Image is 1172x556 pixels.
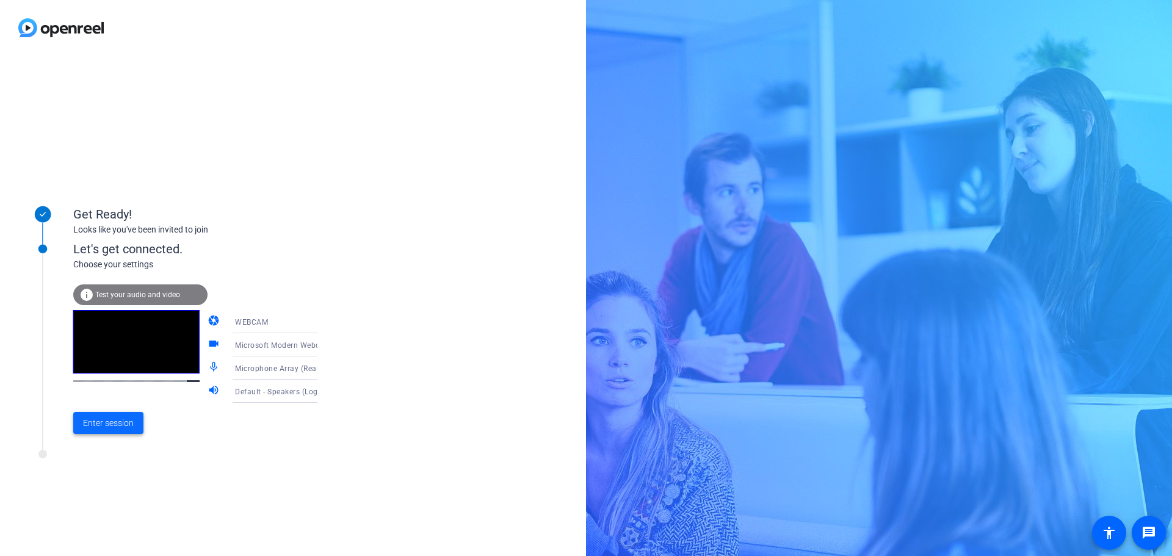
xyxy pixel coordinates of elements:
div: Looks like you've been invited to join [73,223,317,236]
div: Choose your settings [73,258,342,271]
mat-icon: info [79,287,94,302]
div: Let's get connected. [73,240,342,258]
span: Enter session [83,417,134,430]
mat-icon: videocam [208,338,222,352]
mat-icon: volume_up [208,384,222,399]
span: WEBCAM [235,318,268,327]
div: Get Ready! [73,205,317,223]
span: Microphone Array (Realtek(R) Audio) [235,363,366,373]
span: Test your audio and video [95,291,180,299]
mat-icon: mic_none [208,361,222,375]
mat-icon: message [1141,525,1156,540]
span: Default - Speakers (Logitech USB Headset) (046d:0a8f) [235,386,431,396]
mat-icon: camera [208,314,222,329]
button: Enter session [73,412,143,434]
mat-icon: accessibility [1102,525,1116,540]
span: Microsoft Modern Webcam (045e:0840) [235,340,377,350]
